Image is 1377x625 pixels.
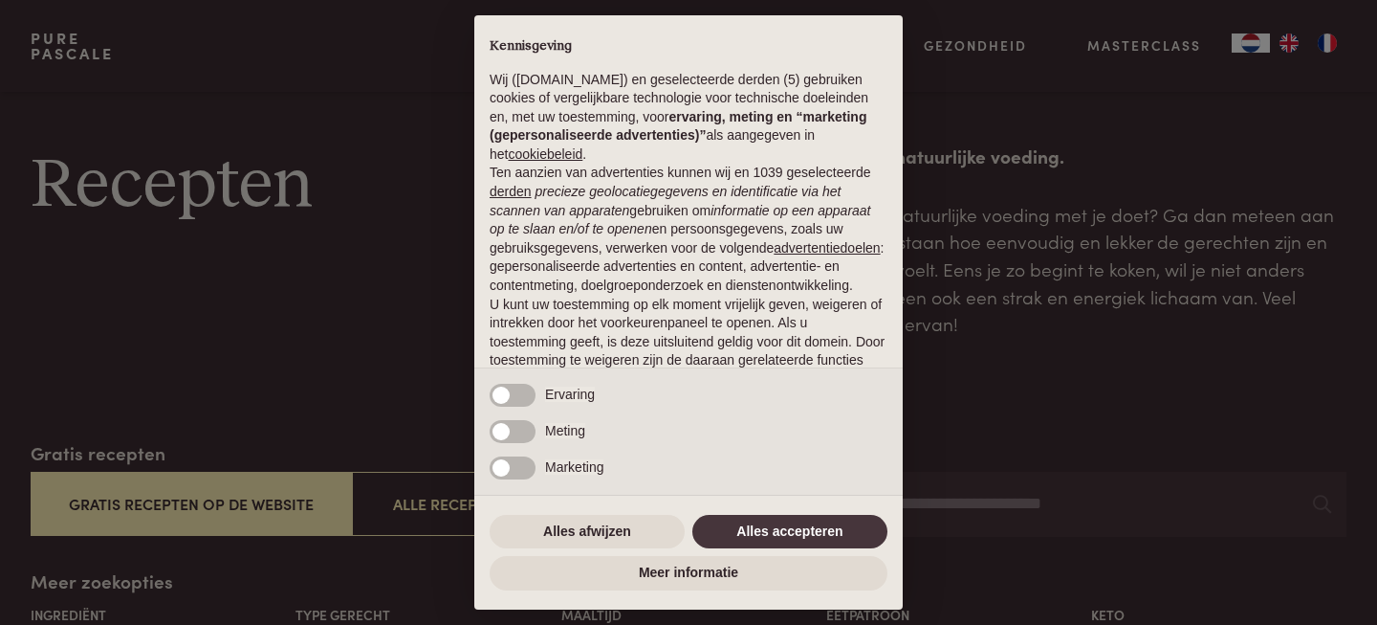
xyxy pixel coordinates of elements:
[490,183,532,202] button: derden
[508,146,582,162] a: cookiebeleid
[545,387,595,402] span: Ervaring
[545,423,585,438] span: Meting
[490,71,887,165] p: Wij ([DOMAIN_NAME]) en geselecteerde derden (5) gebruiken cookies of vergelijkbare technologie vo...
[545,459,603,475] span: Marketing
[490,164,887,295] p: Ten aanzien van advertenties kunnen wij en 1039 geselecteerde gebruiken om en persoonsgegevens, z...
[490,515,685,549] button: Alles afwijzen
[490,184,841,218] em: precieze geolocatiegegevens en identificatie via het scannen van apparaten
[490,296,887,390] p: U kunt uw toestemming op elk moment vrijelijk geven, weigeren of intrekken door het voorkeurenpan...
[774,239,880,258] button: advertentiedoelen
[490,556,887,591] button: Meer informatie
[692,515,887,549] button: Alles accepteren
[490,203,871,237] em: informatie op een apparaat op te slaan en/of te openen
[490,38,887,56] h2: Kennisgeving
[490,109,866,144] strong: ervaring, meting en “marketing (gepersonaliseerde advertenties)”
